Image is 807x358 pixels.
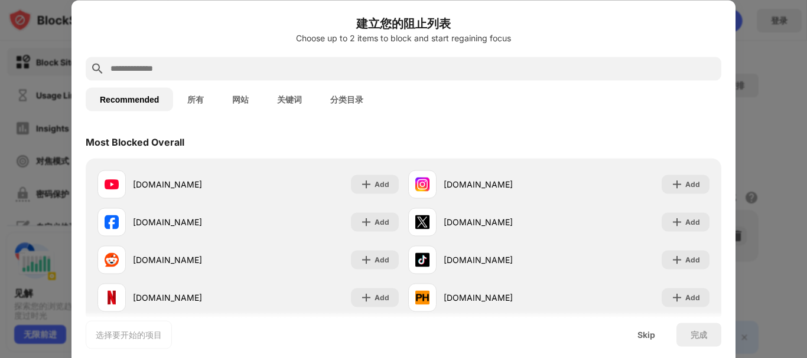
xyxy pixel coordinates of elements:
div: Skip [637,330,655,339]
button: 所有 [173,87,218,111]
div: 完成 [691,330,707,339]
div: [DOMAIN_NAME] [133,254,248,266]
img: favicons [105,252,119,267]
div: Add [375,216,389,228]
button: Recommended [86,87,173,111]
button: 关键词 [263,87,316,111]
div: Add [685,178,700,190]
button: 分类目录 [316,87,378,111]
div: [DOMAIN_NAME] [444,178,559,191]
h6: 建立您的阻止列表 [86,14,721,32]
img: favicons [415,215,429,229]
div: Choose up to 2 items to block and start regaining focus [86,33,721,42]
div: Add [685,291,700,303]
div: [DOMAIN_NAME] [444,216,559,228]
div: Most Blocked Overall [86,136,184,147]
img: favicons [415,177,429,191]
div: 选择要开始的项目 [96,329,162,340]
img: favicons [105,290,119,304]
div: [DOMAIN_NAME] [133,291,248,304]
div: [DOMAIN_NAME] [444,254,559,266]
div: Add [685,216,700,228]
img: search.svg [90,61,105,75]
div: [DOMAIN_NAME] [444,291,559,304]
div: Add [375,178,389,190]
div: Add [685,254,700,265]
div: [DOMAIN_NAME] [133,216,248,228]
div: Add [375,254,389,265]
img: favicons [105,215,119,229]
img: favicons [415,290,429,304]
img: favicons [105,177,119,191]
img: favicons [415,252,429,267]
div: [DOMAIN_NAME] [133,178,248,191]
div: Add [375,291,389,303]
button: 网站 [218,87,263,111]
